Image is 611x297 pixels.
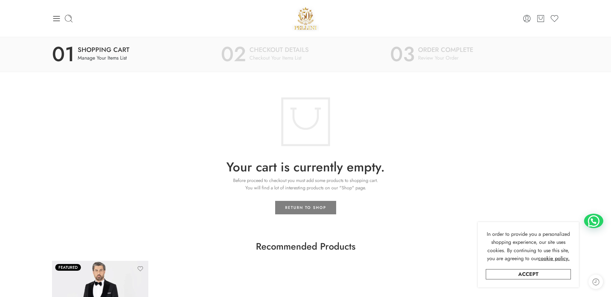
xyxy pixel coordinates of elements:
a: Return to shop [275,201,336,214]
a: cookie policy. [538,254,570,263]
span: Featured [55,264,81,271]
h4: Checkout Details [221,46,390,54]
a: Accept [486,269,571,279]
a: Login / Register [522,14,531,23]
h3: 01 [52,45,74,64]
span: Before proceed to checkout you must add some products to shopping cart. You will find a lot of in... [52,177,559,191]
div: Your cart is currently empty. [52,82,559,191]
h4: Shopping Cart [52,46,221,54]
span: In order to provide you a personalized shopping experience, our site uses cookies. By continuing ... [487,230,570,262]
h3: 03 [390,45,415,64]
img: Pellini [292,5,319,32]
a: Cart [536,14,545,23]
p: Manage Your Items List [52,54,221,62]
p: Review Your Order [390,54,559,62]
h3: Recommended Products [52,242,559,251]
h3: 02 [221,45,246,64]
h4: Order Complete [390,46,559,54]
p: Checkout Your Items List [221,54,390,62]
a: Wishlist [550,14,559,23]
a: Pellini - [292,5,319,32]
a: 02 Checkout Details Checkout Your Items List [221,46,390,62]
